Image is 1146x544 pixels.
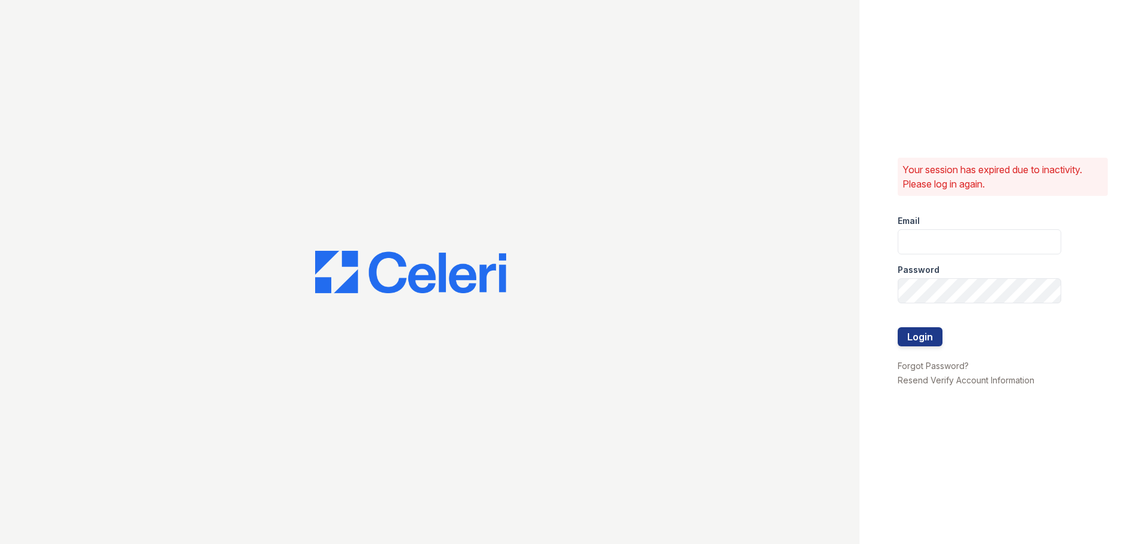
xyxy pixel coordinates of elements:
p: Your session has expired due to inactivity. Please log in again. [902,162,1103,191]
a: Forgot Password? [898,361,969,371]
a: Resend Verify Account Information [898,375,1034,385]
label: Email [898,215,920,227]
label: Password [898,264,939,276]
img: CE_Logo_Blue-a8612792a0a2168367f1c8372b55b34899dd931a85d93a1a3d3e32e68fde9ad4.png [315,251,506,294]
button: Login [898,327,942,346]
